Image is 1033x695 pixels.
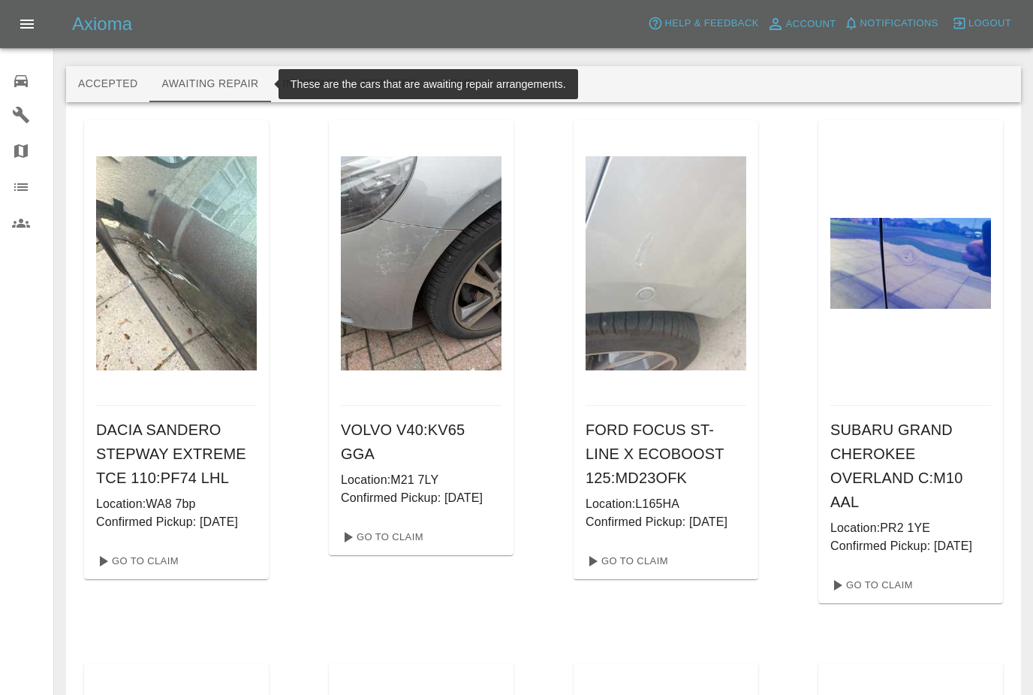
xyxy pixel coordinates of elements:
button: Paid [429,66,496,102]
h6: DACIA SANDERO STEPWAY EXTREME TCE 110 : PF74 LHL [96,418,257,490]
p: Confirmed Pickup: [DATE] [341,489,501,507]
p: Confirmed Pickup: [DATE] [96,513,257,531]
h6: VOLVO V40 : KV65 GGA [341,418,501,466]
p: Confirmed Pickup: [DATE] [586,513,746,531]
button: Repaired [349,66,429,102]
h5: Axioma [72,12,132,36]
a: Go To Claim [580,549,672,573]
button: Accepted [66,66,149,102]
button: Notifications [840,12,942,35]
p: Location: L165HA [586,495,746,513]
span: Help & Feedback [664,15,758,32]
button: Logout [948,12,1015,35]
p: Location: M21 7LY [341,471,501,489]
a: Go To Claim [335,525,427,549]
span: Account [786,16,836,33]
p: Location: WA8 7bp [96,495,257,513]
a: Account [763,12,840,36]
button: Help & Feedback [644,12,762,35]
p: Confirmed Pickup: [DATE] [830,537,991,555]
h6: FORD FOCUS ST-LINE X ECOBOOST 125 : MD23OFK [586,418,746,490]
button: In Repair [271,66,350,102]
a: Go To Claim [824,573,917,597]
button: Open drawer [9,6,45,42]
h6: SUBARU GRAND CHEROKEE OVERLAND C : M10 AAL [830,418,991,514]
span: Logout [968,15,1011,32]
a: Go To Claim [90,549,182,573]
p: Location: PR2 1YE [830,519,991,537]
button: Awaiting Repair [149,66,270,102]
span: Notifications [860,15,938,32]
